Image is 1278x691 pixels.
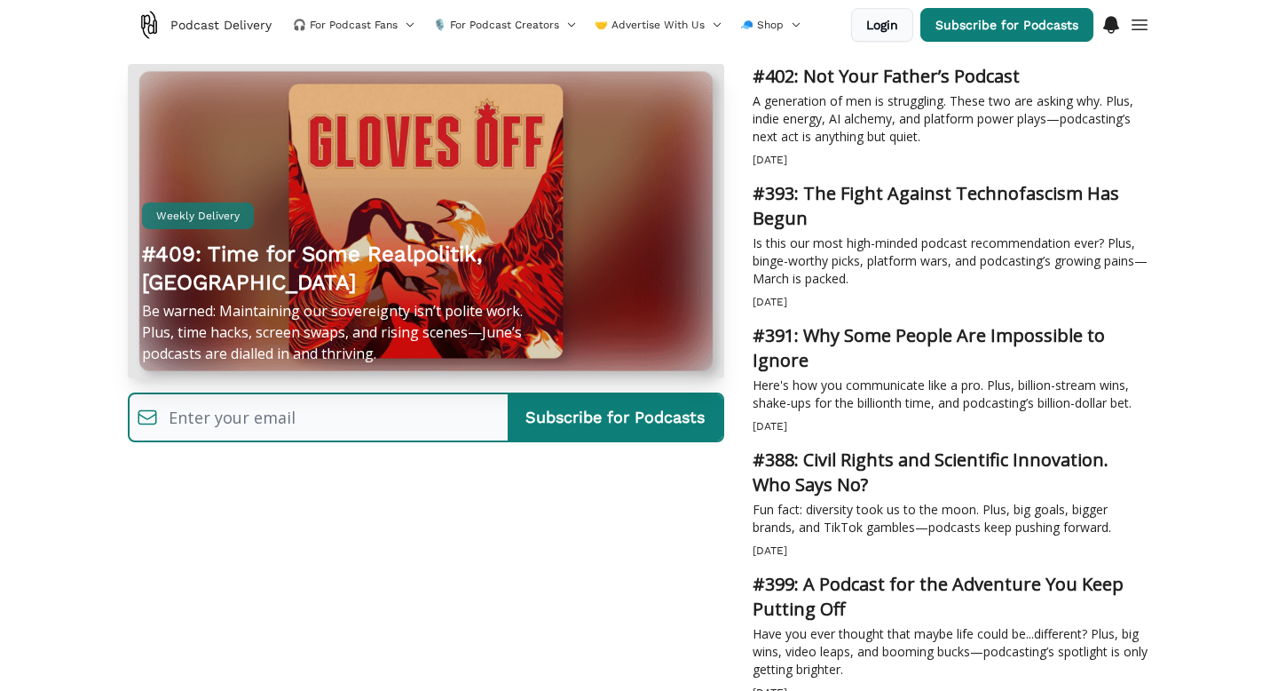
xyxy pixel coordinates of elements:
time: [DATE] [753,544,787,557]
p: A generation of men is struggling. These two are asking why. Plus, indie energy, AI alchemy, and ... [753,92,1150,146]
p: Have you ever thought that maybe life could be...different? Plus, big wins, video leaps, and boom... [753,625,1150,679]
span: 🤝 Advertise With Us [595,18,705,32]
a: #391: Why Some People Are Impossible to IgnoreHere's how you communicate like a pro. Plus, billio... [753,323,1150,412]
a: #402: Not Your Father’s PodcastA generation of men is struggling. These two are asking why. Plus,... [753,64,1150,146]
span: 🎙️ For Podcast Creators [433,18,559,32]
h2: #388: Civil Rights and Scientific Innovation. Who Says No? [753,448,1150,497]
a: #388: Civil Rights and Scientific Innovation. Who Says No?Fun fact: diversity took us to the moon... [753,448,1150,536]
button: Menu [1129,9,1150,36]
time: [DATE] [753,420,787,433]
a: Podcast Delivery logoPodcast Delivery [128,7,279,43]
p: Be warned: Maintaining our sovereignty isn’t polite work. Plus, time hacks, screen swaps, and ris... [142,300,540,364]
input: Enter your email [158,398,508,437]
p: Is this our most high-minded podcast recommendation ever? Plus, binge-worthy picks, platform wars... [753,234,1150,288]
h2: #409: Time for Some Realpolitik, [GEOGRAPHIC_DATA] [142,240,540,297]
h2: #391: Why Some People Are Impossible to Ignore [753,323,1150,373]
input: Subscribe for Podcasts [508,394,722,441]
h2: #393: The Fight Against Technofascism Has Begun [753,181,1150,231]
p: Fun fact: diversity took us to the moon. Plus, big goals, bigger brands, and TikTok gambles—podca... [753,501,1150,536]
button: 🧢 Shop [733,11,809,39]
button: 🎧 For Podcast Fans [286,11,422,39]
button: 🤝 Advertise With Us [588,11,730,39]
time: [DATE] [753,296,787,308]
a: #399: A Podcast for the Adventure You Keep Putting OffHave you ever thought that maybe life could... [753,572,1150,679]
button: 🎙️ For Podcast Creators [426,11,584,39]
span: Podcast Delivery [170,16,272,34]
button: Menu [1100,9,1122,36]
a: #409: Time for Some Realpolitik, CanadaWeekly Delivery#409: Time for Some Realpolitik, [GEOGRAPHI... [128,64,724,378]
p: Here's how you communicate like a pro. Plus, billion-stream wins, shake-ups for the billionth tim... [753,377,1150,412]
h2: #399: A Podcast for the Adventure You Keep Putting Off [753,572,1150,622]
time: [DATE] [753,154,787,166]
h2: #402: Not Your Father’s Podcast [753,64,1150,89]
span: 🎧 For Podcast Fans [293,18,398,32]
img: Podcast Delivery logo [135,11,163,39]
span: 🧢 Shop [740,18,784,32]
span: Weekly Delivery [156,210,240,226]
a: Subscribe for Podcasts [920,8,1093,42]
a: #393: The Fight Against Technofascism Has BegunIs this our most high-minded podcast recommendatio... [753,181,1150,288]
button: Login [851,8,913,42]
